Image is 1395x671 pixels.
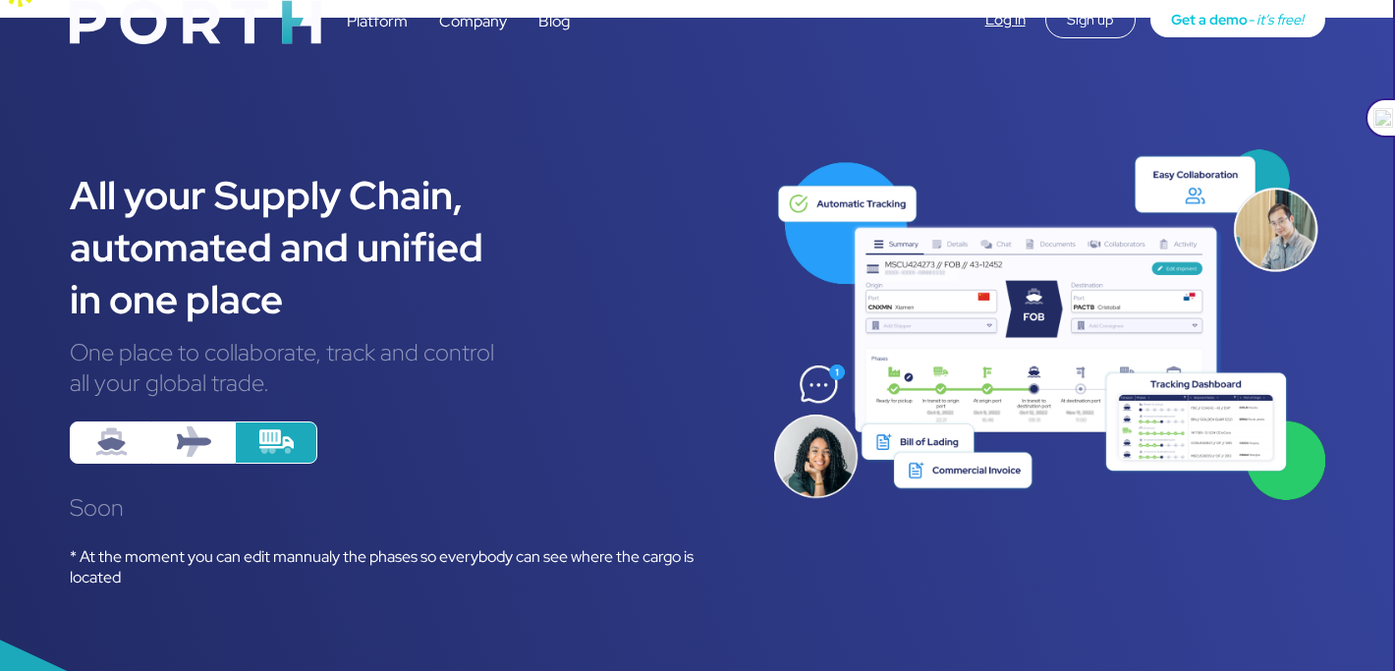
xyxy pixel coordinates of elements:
img: plane.svg [177,424,211,459]
a: Blog [538,11,570,31]
a: Get a demo- it’s free! [1150,2,1325,37]
span: - it’s free! [1248,10,1304,28]
div: Soon [70,492,743,523]
img: ship.svg [94,424,129,459]
div: automated and unified [70,221,743,273]
div: in one place [70,273,743,325]
img: truck-container.svg [259,424,294,459]
a: Platform [347,11,408,31]
a: Log in [985,10,1026,29]
a: Sign up [1045,9,1136,29]
div: * At the moment you can edit mannualy the phases so everybody can see where the cargo is located [70,546,743,587]
div: Sign up [1045,1,1136,38]
div: All your Supply Chain, [70,169,743,221]
div: One place to collaborate, track and control [70,337,743,367]
a: Company [439,11,507,31]
span: Get a demo [1171,10,1248,28]
div: all your global trade. [70,367,743,398]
